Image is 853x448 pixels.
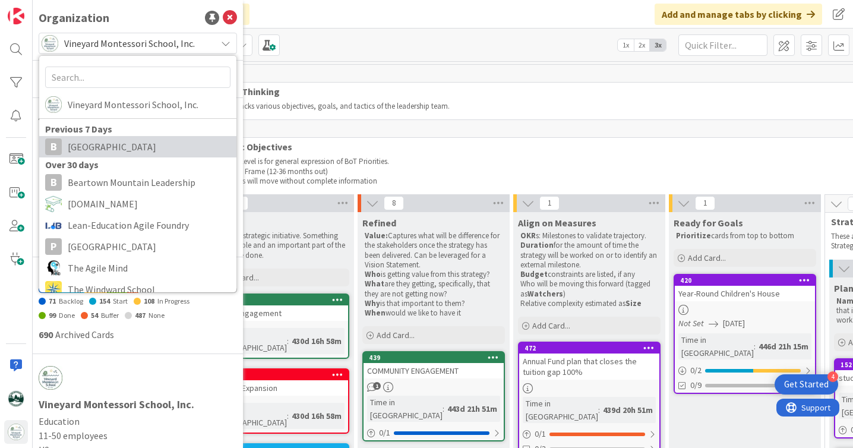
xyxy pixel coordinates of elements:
[519,354,659,380] div: Annual Fund plan that closes the tuition gap 100%
[680,276,815,285] div: 420
[365,299,503,308] p: is that important to them?
[208,370,348,380] div: 591
[287,335,289,348] span: :
[678,318,704,329] i: Not Set
[157,296,189,305] span: In Progress
[634,39,650,51] span: 2x
[39,366,62,390] img: avatar
[523,397,598,423] div: Time in [GEOGRAPHIC_DATA]
[39,157,236,172] div: Over 30 days
[39,94,236,115] a: avatarVineyard Montessori School, Inc.
[25,2,54,16] span: Support
[520,231,658,241] p: s: Milestones to validate trajectory.
[144,296,154,305] span: 108
[289,335,345,348] div: 430d 16h 58m
[364,352,504,378] div: 439COMMUNITY ENGAGEMENT
[444,402,500,415] div: 443d 21h 51m
[527,289,563,299] strong: Watchers
[539,196,560,210] span: 1
[756,340,811,353] div: 446d 21h 15m
[45,238,62,255] div: P
[45,174,62,191] div: B
[362,351,505,441] a: 439COMMUNITY ENGAGEMENTTime in [GEOGRAPHIC_DATA]:443d 21h 51m0/1
[45,260,62,276] img: avatar
[827,371,838,382] div: 4
[207,294,349,359] a: 592Alumni EngagementTime in [GEOGRAPHIC_DATA]:430d 16h 58m
[625,298,642,308] strong: Size
[655,4,822,25] div: Add and manage tabs by clicking
[39,122,236,136] div: Previous 7 Days
[690,379,702,392] span: 0/9
[688,253,726,263] span: Add Card...
[775,374,838,395] div: Open Get Started checklist, remaining modules: 4
[59,296,83,305] span: Backlog
[68,173,230,191] span: Beartown Mountain Leadership
[367,396,443,422] div: Time in [GEOGRAPHIC_DATA]
[208,305,348,321] div: Alumni Engagement
[39,9,109,27] div: Organization
[113,296,128,305] span: Start
[365,279,503,299] p: are they getting, specifically, that they are not getting now?
[39,279,236,300] a: avatarThe Windward School
[287,409,289,422] span: :
[674,217,743,229] span: Ready for Goals
[211,328,287,354] div: Time in [GEOGRAPHIC_DATA]
[675,363,815,378] div: 0/2
[101,311,119,320] span: Buffer
[45,67,230,88] input: Search...
[754,340,756,353] span: :
[369,354,504,362] div: 439
[598,403,600,417] span: :
[675,275,815,301] div: 420Year-Round Children's House
[520,279,658,299] p: Who will be moving this forward (tagged as )
[99,296,110,305] span: 154
[39,399,237,411] h1: Vineyard Montessori School, Inc.
[676,231,711,241] strong: Prioritize
[68,216,230,234] span: Lean-Education Agile Foundry
[365,270,503,279] p: is getting value from this strategy?
[678,333,754,359] div: Time in [GEOGRAPHIC_DATA]
[91,311,98,320] span: 54
[364,352,504,363] div: 439
[723,317,745,330] span: [DATE]
[45,195,62,212] img: avatar
[45,217,62,234] img: avatar
[8,8,24,24] img: Visit kanbanzone.com
[289,409,345,422] div: 430d 16h 58m
[64,35,210,52] span: Vineyard Montessori School, Inc.
[520,241,658,270] p: for the amount of time the strategy will be worked on or to identify an external milestone.
[39,428,237,443] span: 11-50 employees
[39,327,237,342] div: Archived Cards
[443,402,444,415] span: :
[39,329,53,340] span: 690
[45,281,62,298] img: avatar
[535,428,546,440] span: 0 / 1
[8,424,24,440] img: avatar
[518,217,596,229] span: Align on Measures
[68,96,230,113] span: Vineyard Montessori School, Inc.
[39,414,237,428] span: Education
[365,308,503,318] p: would we like to have it
[208,370,348,396] div: 591Campus Expansion
[384,196,404,210] span: 8
[135,311,146,320] span: 487
[520,270,658,279] p: constraints are listed, if any
[600,403,656,417] div: 439d 20h 51m
[676,231,814,241] p: cards from top to bottom
[364,363,504,378] div: COMMUNITY ENGAGEMENT
[365,269,381,279] strong: Who
[39,136,236,157] a: B[GEOGRAPHIC_DATA]
[39,193,236,214] a: avatar[DOMAIN_NAME]
[208,380,348,396] div: Campus Expansion
[59,311,75,320] span: Done
[39,214,236,236] a: avatarLean-Education Agile Foundry
[213,371,348,379] div: 591
[49,296,56,305] span: 71
[365,231,503,270] p: Captures what will be difference for the stakeholders once the strategy has been delivered. Can b...
[520,269,548,279] strong: Budget
[519,343,659,354] div: 472
[68,238,230,255] span: [GEOGRAPHIC_DATA]
[362,217,396,229] span: Refined
[690,364,702,377] span: 0 / 2
[519,343,659,380] div: 472Annual Fund plan that closes the tuition gap 100%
